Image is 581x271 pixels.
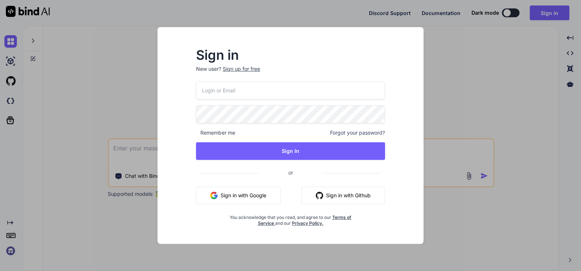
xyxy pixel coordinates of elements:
img: github [316,192,323,199]
span: Remember me [196,129,235,136]
img: google [210,192,218,199]
h2: Sign in [196,49,385,61]
a: Terms of Service [258,215,351,226]
button: Sign In [196,142,385,160]
div: You acknowledge that you read, and agree to our and our [227,210,354,226]
input: Login or Email [196,81,385,99]
span: or [259,164,322,182]
button: Sign in with Google [196,187,281,204]
button: Sign in with Github [301,187,385,204]
div: Sign up for free [223,65,260,73]
p: New user? [196,65,385,81]
span: Forgot your password? [330,129,385,136]
a: Privacy Policy. [292,220,323,226]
